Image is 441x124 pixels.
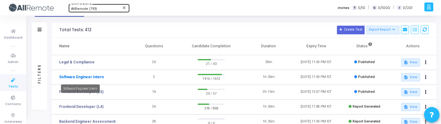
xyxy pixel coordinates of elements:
a: Software Engineer Intern [59,74,104,80]
mat-icon: description [404,75,408,79]
mat-icon: description [404,60,408,65]
div: Total Tests: 412 [59,28,91,32]
button: View [401,58,420,66]
span: 21 / 43 [198,60,225,66]
span: Published [358,75,375,79]
td: 2 [130,70,178,85]
td: [DATE] 11:59 PM IST [292,70,340,85]
td: 1h 30m [245,100,293,114]
button: View [401,73,420,81]
span: T [353,6,357,10]
span: Published [358,60,375,64]
img: logo [8,2,54,14]
th: Name [52,38,130,55]
span: Published [358,90,375,94]
button: Export Report [366,26,399,34]
td: 20 [130,55,178,70]
span: 378 / 898 [198,105,225,111]
span: | [393,4,394,11]
span: 0/10 [358,5,365,11]
td: [DATE] 11:08 PM IST [292,100,340,114]
th: Actions [389,38,436,55]
td: [DATE] 12:07 PM IST [292,85,340,100]
th: Duration [245,38,293,55]
span: 1416 / 1612 [198,75,225,81]
span: AllRemote (793) [71,7,97,11]
span: | [368,4,369,11]
span: 20 / 57 [198,90,225,96]
span: Report Generated [353,105,380,109]
th: Expiry Time [292,38,340,55]
span: Report Generated [353,119,380,123]
span: Contests [5,102,21,107]
td: 2h 15m [245,85,293,100]
a: Frontend Developer (L4) [59,104,103,109]
mat-icon: description [404,105,408,109]
mat-icon: description [404,120,408,124]
span: Tests [8,84,18,89]
label: Invites: [338,5,350,11]
mat-icon: description [404,90,408,94]
div: Filters [37,40,42,108]
div: Software Engineer Intern [61,84,100,93]
button: Create Test [337,26,365,34]
span: 0/201 [403,5,412,11]
button: View [401,103,420,111]
th: Status [340,38,389,55]
a: Legal & Compliance [59,59,95,65]
td: [DATE] 11:59 PM IST [292,55,340,70]
td: 26 [130,100,178,114]
span: 0/1000 [378,5,390,11]
td: 16 [130,85,178,100]
td: 30m [245,55,293,70]
span: Dashboard [4,35,22,41]
td: 1h 30m [245,70,293,85]
span: Admin [8,60,18,65]
th: Candidate Completion [178,38,245,55]
span: C [372,6,376,10]
mat-icon: Clear [122,5,127,10]
button: View [401,88,420,96]
th: Questions [130,38,178,55]
span: I [397,6,401,10]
